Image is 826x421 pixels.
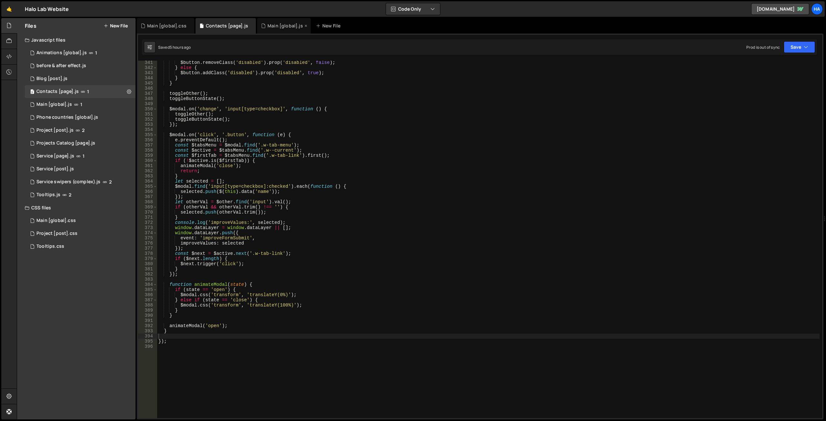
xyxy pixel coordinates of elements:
div: 346 [138,86,157,91]
div: 378 [138,251,157,256]
div: 396 [138,344,157,349]
span: 1 [80,102,82,107]
div: 826/8793.js [25,175,136,188]
div: 826/1521.js [25,98,136,111]
div: 384 [138,282,157,287]
div: 348 [138,96,157,101]
div: 351 [138,112,157,117]
div: 392 [138,323,157,328]
div: Tooltips.css [36,244,64,249]
div: 826/8916.js [25,124,136,137]
div: 382 [138,272,157,277]
div: 361 [138,163,157,168]
div: Phone countries [global].js [36,115,98,120]
div: Main [global].js [267,23,303,29]
span: 1 [95,50,97,55]
div: 395 [138,339,157,344]
div: 363 [138,174,157,179]
div: 372 [138,220,157,225]
div: 826/18335.css [25,240,136,253]
div: 369 [138,205,157,210]
div: 371 [138,215,157,220]
span: 2 [30,90,34,95]
span: 1 [83,154,85,159]
div: Prod is out of sync [746,45,780,50]
div: 377 [138,246,157,251]
span: 2 [82,128,85,133]
div: 826/3363.js [25,72,136,85]
div: 355 [138,132,157,137]
button: New File [104,23,128,28]
a: [DOMAIN_NAME] [751,3,809,15]
div: 353 [138,122,157,127]
div: Tooltips.js [36,192,60,198]
div: 387 [138,297,157,303]
div: 826/18329.js [25,188,136,201]
span: 2 [109,179,112,185]
div: 349 [138,101,157,106]
div: Main [global].css [36,218,76,224]
div: 356 [138,137,157,143]
span: 2 [69,192,71,197]
button: Code Only [386,3,440,15]
div: 341 [138,60,157,65]
div: 360 [138,158,157,163]
div: Project [post].js [36,127,74,133]
div: 826/9226.css [25,227,136,240]
div: 389 [138,308,157,313]
div: 354 [138,127,157,132]
div: 826/3053.css [25,214,136,227]
div: Halo Lab Website [25,5,69,13]
div: CSS files [17,201,136,214]
div: 343 [138,70,157,75]
div: 376 [138,241,157,246]
div: 347 [138,91,157,96]
div: Contacts [page].js [206,23,248,29]
div: 381 [138,266,157,272]
div: 357 [138,143,157,148]
div: 826/1551.js [25,85,136,98]
div: 826/2754.js [25,46,136,59]
div: 383 [138,277,157,282]
div: Project [post].css [36,231,77,236]
div: 373 [138,225,157,230]
div: Service [post].js [36,166,74,172]
div: 826/10500.js [25,150,136,163]
div: 374 [138,230,157,236]
div: Service [page].js [36,153,74,159]
div: 394 [138,334,157,339]
div: 352 [138,117,157,122]
div: Projects Catalog [page].js [36,140,95,146]
div: Main [global].css [147,23,186,29]
div: 370 [138,210,157,215]
div: Main [global].js [36,102,72,107]
div: 365 [138,184,157,189]
div: 359 [138,153,157,158]
div: 826/10093.js [25,137,136,150]
div: 367 [138,194,157,199]
div: Animations [global].js [36,50,87,56]
div: 366 [138,189,157,194]
div: 5 hours ago [170,45,191,50]
div: 342 [138,65,157,70]
div: 380 [138,261,157,266]
div: 358 [138,148,157,153]
div: Service swipers (complex).js [36,179,100,185]
div: Saved [158,45,191,50]
div: 826/7934.js [25,163,136,175]
a: 🤙 [1,1,17,17]
div: 826/24828.js [25,111,136,124]
div: 391 [138,318,157,323]
a: Ha [811,3,823,15]
div: 393 [138,328,157,334]
div: New File [316,23,343,29]
div: 345 [138,81,157,86]
div: 344 [138,75,157,81]
div: 826/19389.js [25,59,136,72]
div: Blog [post].js [36,76,67,82]
div: 350 [138,106,157,112]
div: 375 [138,236,157,241]
div: 388 [138,303,157,308]
div: 364 [138,179,157,184]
